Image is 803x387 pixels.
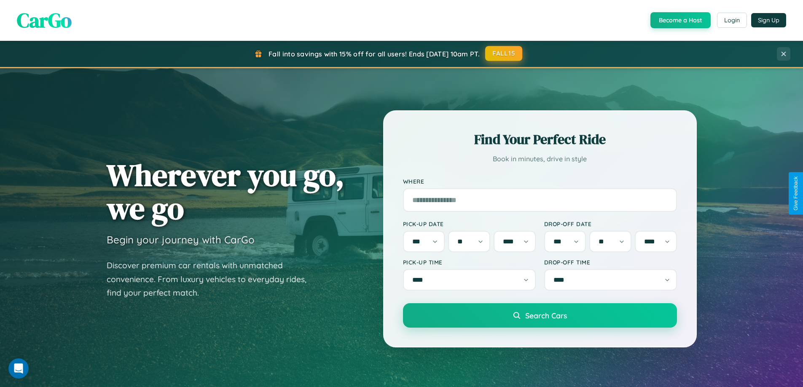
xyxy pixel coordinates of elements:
label: Pick-up Time [403,259,536,266]
h3: Begin your journey with CarGo [107,233,255,246]
label: Drop-off Date [544,220,677,227]
span: Fall into savings with 15% off for all users! Ends [DATE] 10am PT. [269,50,480,58]
label: Pick-up Date [403,220,536,227]
h2: Find Your Perfect Ride [403,130,677,149]
span: Search Cars [525,311,567,320]
p: Book in minutes, drive in style [403,153,677,165]
iframe: Intercom live chat [8,358,29,379]
span: CarGo [17,6,72,34]
button: FALL15 [485,46,522,61]
label: Drop-off Time [544,259,677,266]
div: Give Feedback [793,176,799,211]
button: Search Cars [403,303,677,328]
button: Login [717,13,747,28]
button: Sign Up [751,13,786,27]
button: Become a Host [650,12,711,28]
label: Where [403,178,677,185]
h1: Wherever you go, we go [107,158,344,225]
p: Discover premium car rentals with unmatched convenience. From luxury vehicles to everyday rides, ... [107,259,317,300]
